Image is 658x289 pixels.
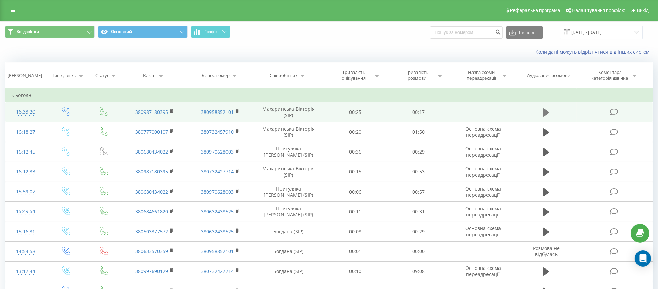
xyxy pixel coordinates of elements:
div: Назва схеми переадресації [463,69,500,81]
td: 00:06 [324,182,387,202]
div: Співробітник [270,73,298,78]
a: 380684661820 [135,208,168,215]
div: 16:12:33 [12,165,39,179]
a: 380777000107 [135,129,168,135]
a: 380987180395 [135,168,168,175]
td: Притуляка [PERSON_NAME] (SIP) [253,142,324,162]
span: Всі дзвінки [16,29,39,35]
button: Експорт [506,26,543,39]
div: 16:18:27 [12,126,39,139]
td: Основна схема переадресації [450,202,516,222]
button: Основний [98,26,188,38]
td: Махаринська Вікторія (SIP) [253,122,324,142]
td: 00:53 [387,162,450,182]
td: Махаринська Вікторія (SIP) [253,102,324,122]
td: 00:11 [324,202,387,222]
a: 380503377572 [135,228,168,235]
div: Клієнт [143,73,156,78]
div: [PERSON_NAME] [8,73,42,78]
td: Основна схема переадресації [450,261,516,281]
a: 380958852101 [201,109,234,115]
a: 380987180395 [135,109,168,115]
span: Налаштування профілю [572,8,625,13]
td: Притуляка [PERSON_NAME] (SIP) [253,202,324,222]
div: Коментар/категорія дзвінка [590,69,630,81]
div: Open Intercom Messenger [635,250,651,267]
a: 380680434022 [135,148,168,155]
div: Тривалість розмови [399,69,435,81]
div: 16:12:45 [12,145,39,159]
td: 00:29 [387,142,450,162]
a: 380732427714 [201,168,234,175]
div: Статус [95,73,109,78]
span: Вихід [637,8,649,13]
td: Притуляка [PERSON_NAME] (SIP) [253,182,324,202]
a: Коли дані можуть відрізнятися вiд інших систем [535,49,653,55]
a: 380632438525 [201,208,234,215]
td: Основна схема переадресації [450,122,516,142]
td: 01:50 [387,122,450,142]
td: Махаринська Вікторія (SIP) [253,162,324,182]
a: 380997690129 [135,268,168,274]
td: Сьогодні [5,89,653,102]
td: 00:00 [387,241,450,261]
td: Богдана (SIP) [253,222,324,241]
td: 00:25 [324,102,387,122]
span: Розмова не відбулась [533,245,560,258]
td: 00:31 [387,202,450,222]
div: 15:59:07 [12,185,39,198]
td: 00:36 [324,142,387,162]
div: 13:17:44 [12,265,39,278]
td: 00:10 [324,261,387,281]
td: 00:17 [387,102,450,122]
a: 380970628003 [201,188,234,195]
a: 380958852101 [201,248,234,254]
td: 00:15 [324,162,387,182]
a: 380680434022 [135,188,168,195]
a: 380732427714 [201,268,234,274]
div: Тривалість очікування [335,69,372,81]
td: 00:20 [324,122,387,142]
button: Графік [191,26,230,38]
td: Основна схема переадресації [450,182,516,202]
a: 380632438525 [201,228,234,235]
span: Реферальна програма [510,8,560,13]
td: 00:01 [324,241,387,261]
div: 15:16:31 [12,225,39,238]
div: 15:49:54 [12,205,39,218]
td: 00:57 [387,182,450,202]
div: Аудіозапис розмови [527,73,570,78]
td: Основна схема переадресації [450,142,516,162]
input: Пошук за номером [430,26,503,39]
td: Богдана (SIP) [253,241,324,261]
td: Богдана (SIP) [253,261,324,281]
div: Тип дзвінка [52,73,76,78]
td: 00:08 [324,222,387,241]
a: 380732457910 [201,129,234,135]
td: 00:29 [387,222,450,241]
td: 09:08 [387,261,450,281]
button: Всі дзвінки [5,26,95,38]
div: 14:54:58 [12,245,39,258]
span: Графік [204,29,218,34]
div: 16:33:20 [12,105,39,119]
a: 380970628003 [201,148,234,155]
div: Бізнес номер [202,73,230,78]
td: Основна схема переадресації [450,162,516,182]
td: Основна схема переадресації [450,222,516,241]
a: 380633570359 [135,248,168,254]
